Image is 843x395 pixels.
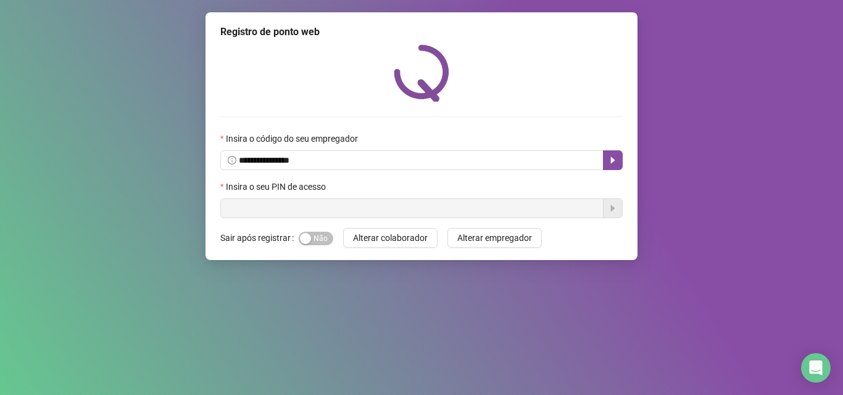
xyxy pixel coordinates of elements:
button: Alterar empregador [447,228,542,248]
button: Alterar colaborador [343,228,438,248]
span: caret-right [608,155,618,165]
div: Open Intercom Messenger [801,353,831,383]
span: Alterar colaborador [353,231,428,245]
label: Insira o seu PIN de acesso [220,180,334,193]
label: Sair após registrar [220,228,299,248]
span: Alterar empregador [457,231,532,245]
label: Insira o código do seu empregador [220,132,366,145]
div: Registro de ponto web [220,25,623,39]
span: info-circle [228,156,236,165]
img: QRPoint [394,44,449,102]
